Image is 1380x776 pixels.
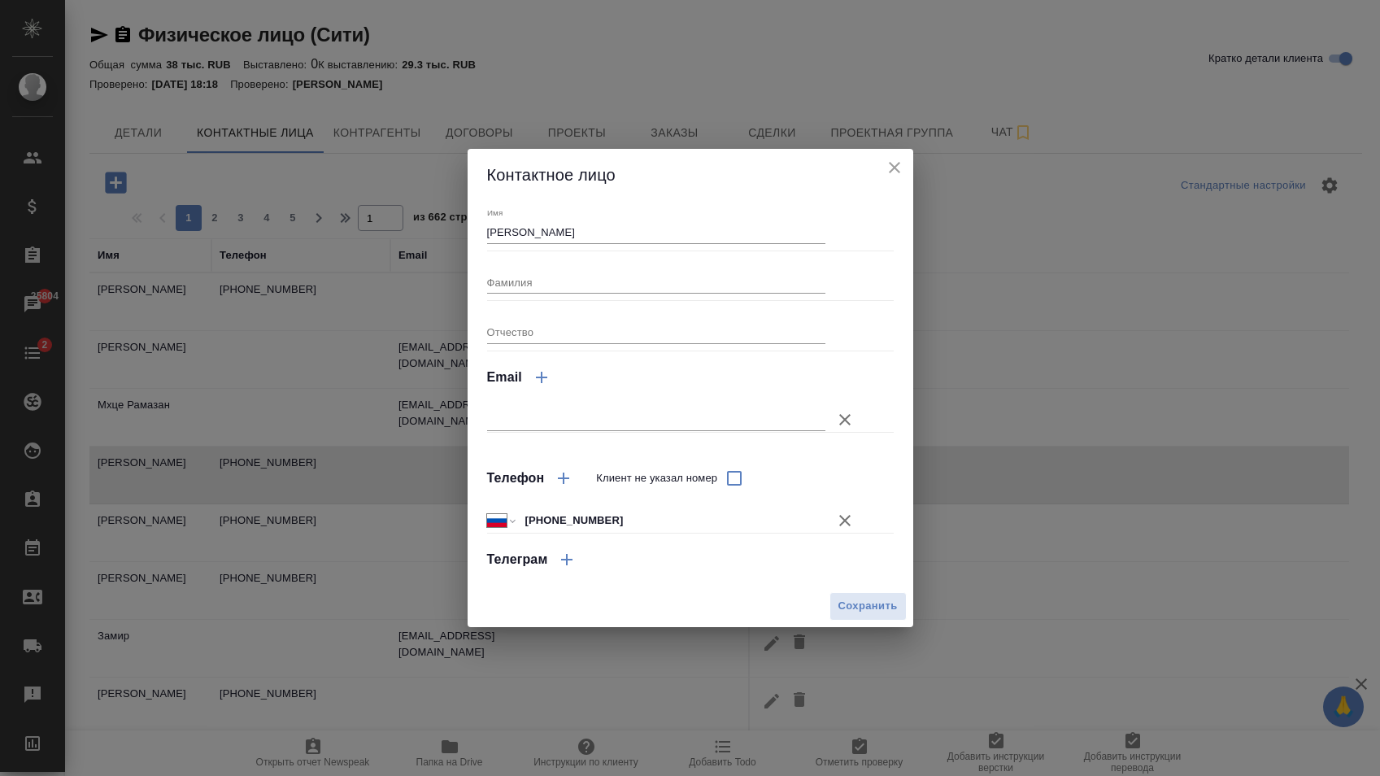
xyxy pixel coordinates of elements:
h4: Email [487,368,522,387]
label: Имя [487,209,503,217]
span: Контактное лицо [487,166,616,184]
span: Сохранить [838,597,898,616]
h4: Телеграм [487,550,548,569]
input: ✎ Введи что-нибудь [519,508,825,532]
button: Сохранить [829,592,907,621]
h4: Телефон [487,469,545,488]
button: close [882,155,907,180]
button: Добавить [547,540,586,579]
button: Добавить [544,459,583,498]
button: Добавить [522,358,561,397]
span: Клиент не указал номер [596,470,717,486]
